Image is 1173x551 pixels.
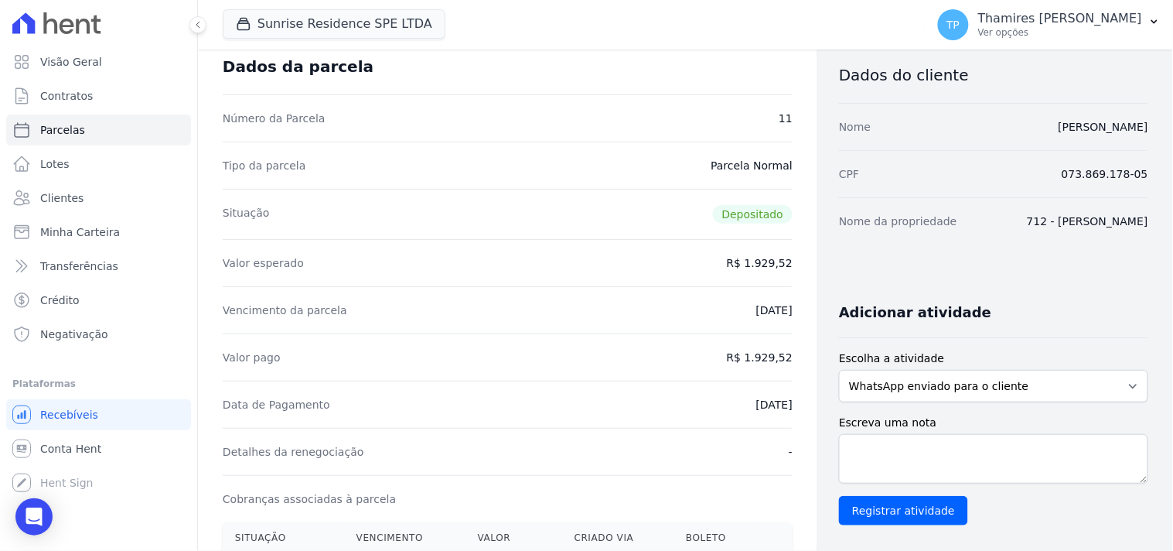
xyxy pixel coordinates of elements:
[15,498,53,536] div: Open Intercom Messenger
[223,303,347,318] dt: Vencimento da parcela
[1059,121,1148,133] a: [PERSON_NAME]
[727,350,793,365] dd: R$ 1.929,52
[6,217,191,248] a: Minha Carteira
[779,111,793,126] dd: 11
[6,46,191,77] a: Visão Geral
[839,214,957,229] dt: Nome da propriedade
[40,407,98,423] span: Recebíveis
[839,303,991,322] h3: Adicionar atividade
[40,156,70,172] span: Lotes
[839,351,1148,367] label: Escolha a atividade
[40,258,118,274] span: Transferências
[12,375,185,393] div: Plataformas
[6,251,191,282] a: Transferências
[40,54,102,70] span: Visão Geral
[756,303,793,318] dd: [DATE]
[1027,214,1148,229] dd: 712 - [PERSON_NAME]
[40,122,85,138] span: Parcelas
[6,80,191,111] a: Contratos
[6,319,191,350] a: Negativação
[6,399,191,430] a: Recebíveis
[40,327,108,342] span: Negativação
[789,444,793,460] dd: -
[40,293,80,308] span: Crédito
[727,255,793,271] dd: R$ 1.929,52
[223,158,306,173] dt: Tipo da parcela
[40,190,84,206] span: Clientes
[223,397,330,412] dt: Data de Pagamento
[978,26,1142,39] p: Ver opções
[40,441,101,457] span: Conta Hent
[713,205,793,224] span: Depositado
[839,415,1148,431] label: Escreva uma nota
[223,9,445,39] button: Sunrise Residence SPE LTDA
[6,183,191,214] a: Clientes
[1062,166,1148,182] dd: 073.869.178-05
[223,205,270,224] dt: Situação
[223,111,326,126] dt: Número da Parcela
[223,491,396,507] dt: Cobranças associadas à parcela
[223,350,281,365] dt: Valor pago
[6,433,191,464] a: Conta Hent
[6,149,191,180] a: Lotes
[711,158,793,173] dd: Parcela Normal
[223,255,304,271] dt: Valor esperado
[946,19,960,30] span: TP
[40,224,120,240] span: Minha Carteira
[756,397,793,412] dd: [DATE]
[40,88,93,104] span: Contratos
[926,3,1173,46] button: TP Thamires [PERSON_NAME] Ver opções
[223,57,373,76] div: Dados da parcela
[839,119,871,135] dt: Nome
[839,496,968,525] input: Registrar atividade
[839,166,859,182] dt: CPF
[6,285,191,316] a: Crédito
[839,66,1148,84] h3: Dados do cliente
[978,11,1142,26] p: Thamires [PERSON_NAME]
[223,444,364,460] dt: Detalhes da renegociação
[6,115,191,145] a: Parcelas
